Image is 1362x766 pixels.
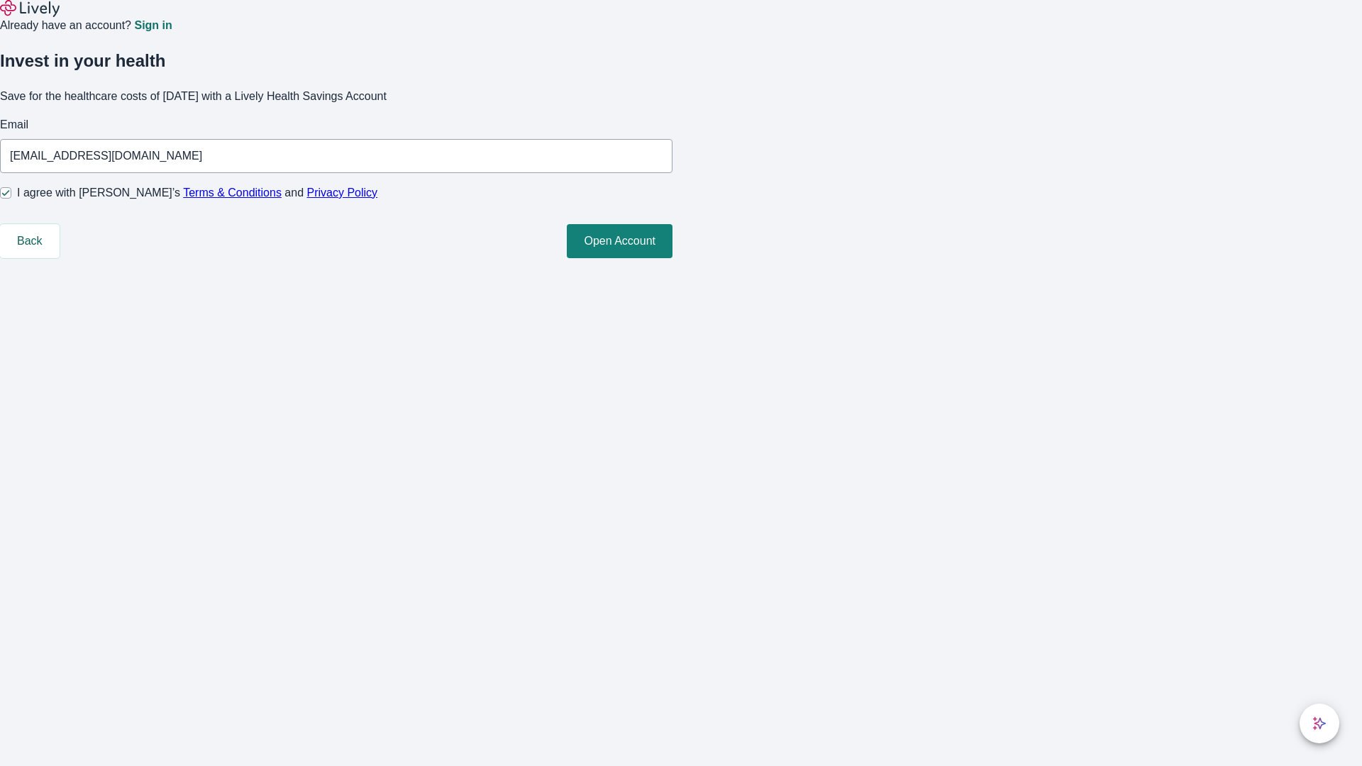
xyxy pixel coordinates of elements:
span: I agree with [PERSON_NAME]’s and [17,184,377,201]
button: Open Account [567,224,672,258]
button: chat [1300,704,1339,743]
a: Sign in [134,20,172,31]
a: Terms & Conditions [183,187,282,199]
svg: Lively AI Assistant [1312,716,1327,731]
a: Privacy Policy [307,187,378,199]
